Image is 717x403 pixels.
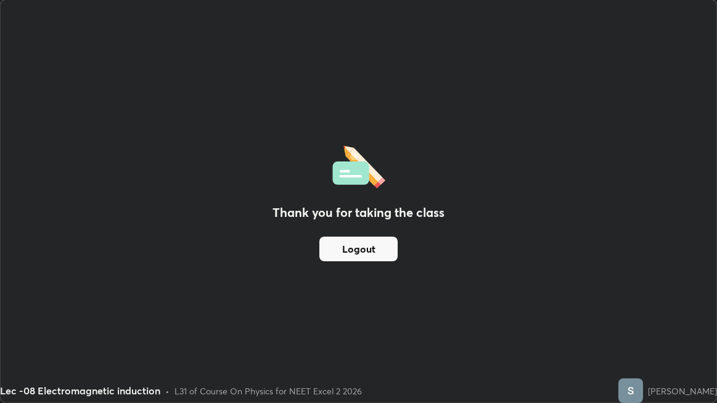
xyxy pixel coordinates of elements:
img: offlineFeedback.1438e8b3.svg [332,142,385,189]
button: Logout [319,237,398,261]
div: • [165,385,170,397]
img: 25b204f45ac4445a96ad82fdfa2bbc62.56875823_3 [618,378,643,403]
div: [PERSON_NAME] [648,385,717,397]
h2: Thank you for taking the class [272,203,445,222]
div: L31 of Course On Physics for NEET Excel 2 2026 [174,385,362,397]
